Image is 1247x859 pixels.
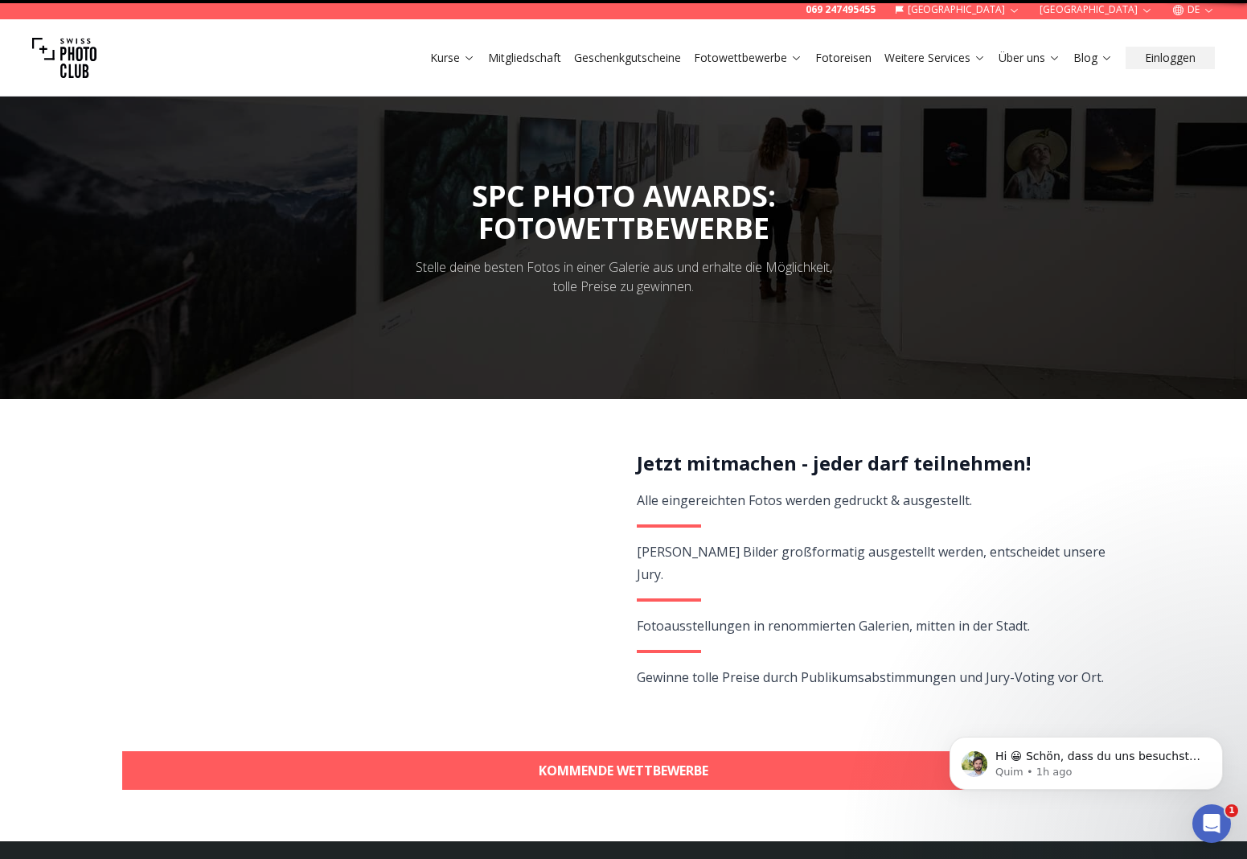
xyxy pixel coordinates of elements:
iframe: Intercom notifications message [925,703,1247,816]
div: FOTOWETTBEWERBE [472,212,776,245]
button: Geschenkgutscheine [568,47,687,69]
span: Alle eingereichten Fotos werden gedruckt & ausgestellt. [637,491,972,509]
div: Stelle deine besten Fotos in einer Galerie aus und erhalte die Möglichkeit, tolle Preise zu gewin... [405,257,843,296]
button: Fotowettbewerbe [687,47,809,69]
h2: Jetzt mitmachen - jeder darf teilnehmen! [637,450,1107,476]
button: Einloggen [1126,47,1215,69]
button: Mitgliedschaft [482,47,568,69]
iframe: Intercom live chat [1192,804,1231,843]
img: Swiss photo club [32,26,96,90]
span: SPC PHOTO AWARDS: [472,176,776,245]
button: Fotoreisen [809,47,878,69]
button: Über uns [992,47,1067,69]
a: Fotowettbewerbe [694,50,802,66]
span: [PERSON_NAME] Bilder großformatig ausgestellt werden, entscheidet unsere Jury. [637,543,1105,583]
button: Blog [1067,47,1119,69]
a: Weitere Services [884,50,986,66]
a: KOMMENDE WETTBEWERBE [122,751,1126,790]
a: Über uns [999,50,1060,66]
span: Fotoausstellungen in renommierten Galerien, mitten in der Stadt. [637,617,1030,635]
button: Kurse [424,47,482,69]
a: Fotoreisen [815,50,872,66]
a: Mitgliedschaft [488,50,561,66]
span: 1 [1225,804,1238,817]
a: Blog [1073,50,1113,66]
a: 069 247495455 [806,3,876,16]
span: Gewinne tolle Preise durch Publikumsabstimmungen und Jury-Voting vor Ort. [637,668,1104,686]
a: Kurse [430,50,475,66]
a: Geschenkgutscheine [574,50,681,66]
button: Weitere Services [878,47,992,69]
